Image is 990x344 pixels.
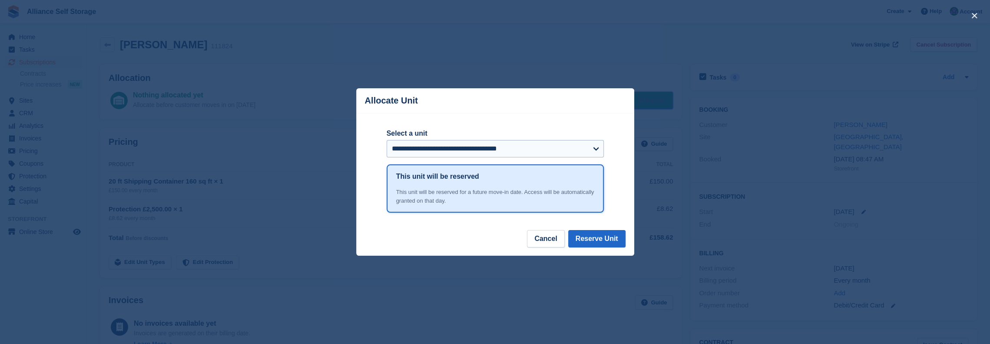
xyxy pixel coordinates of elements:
label: Select a unit [387,128,604,139]
h1: This unit will be reserved [396,171,479,182]
p: Allocate Unit [365,96,418,106]
button: Cancel [527,230,564,247]
button: Reserve Unit [568,230,626,247]
div: This unit will be reserved for a future move-in date. Access will be automatically granted on tha... [396,188,594,205]
button: close [967,9,981,23]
